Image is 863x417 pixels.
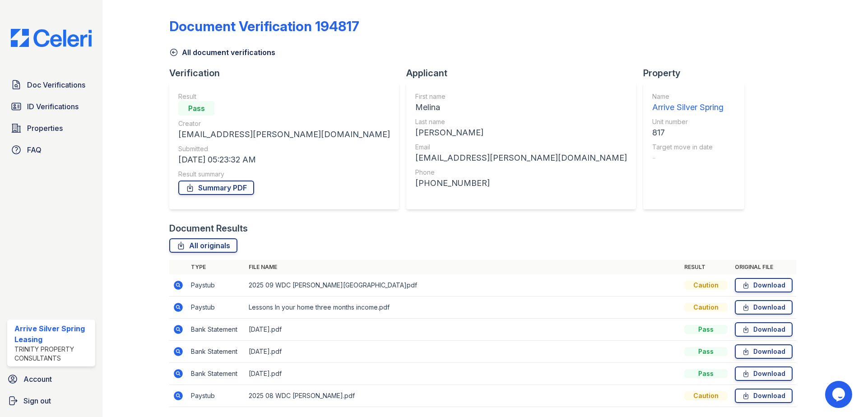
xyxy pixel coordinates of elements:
div: [PERSON_NAME] [415,126,627,139]
div: Submitted [178,144,390,153]
a: Summary PDF [178,181,254,195]
div: Unit number [652,117,724,126]
div: Target move in date [652,143,724,152]
div: Document Results [169,222,248,235]
div: First name [415,92,627,101]
div: [EMAIL_ADDRESS][PERSON_NAME][DOMAIN_NAME] [415,152,627,164]
a: Account [4,370,99,388]
div: [EMAIL_ADDRESS][PERSON_NAME][DOMAIN_NAME] [178,128,390,141]
a: Doc Verifications [7,76,95,94]
div: - [652,152,724,164]
div: Pass [684,369,728,378]
div: [PHONE_NUMBER] [415,177,627,190]
iframe: chat widget [825,381,854,408]
td: 2025 08 WDC [PERSON_NAME].pdf [245,385,681,407]
a: All originals [169,238,237,253]
td: [DATE].pdf [245,319,681,341]
a: Download [735,389,793,403]
td: 2025 09 WDC [PERSON_NAME][GEOGRAPHIC_DATA]pdf [245,274,681,297]
td: Paystub [187,274,245,297]
td: Paystub [187,385,245,407]
div: Creator [178,119,390,128]
div: Document Verification 194817 [169,18,359,34]
div: Arrive Silver Spring [652,101,724,114]
div: Last name [415,117,627,126]
a: Download [735,366,793,381]
a: Properties [7,119,95,137]
div: Applicant [406,67,643,79]
div: Pass [684,325,728,334]
div: Result [178,92,390,101]
div: Arrive Silver Spring Leasing [14,323,92,345]
td: Paystub [187,297,245,319]
div: Property [643,67,752,79]
div: Phone [415,168,627,177]
td: Bank Statement [187,319,245,341]
span: FAQ [27,144,42,155]
td: [DATE].pdf [245,341,681,363]
a: Download [735,278,793,292]
div: Name [652,92,724,101]
div: Pass [684,347,728,356]
div: Verification [169,67,406,79]
td: Bank Statement [187,341,245,363]
a: All document verifications [169,47,275,58]
td: Bank Statement [187,363,245,385]
span: Sign out [23,395,51,406]
img: CE_Logo_Blue-a8612792a0a2168367f1c8372b55b34899dd931a85d93a1a3d3e32e68fde9ad4.png [4,29,99,47]
div: Pass [178,101,214,116]
a: FAQ [7,141,95,159]
a: Download [735,322,793,337]
div: Trinity Property Consultants [14,345,92,363]
div: Caution [684,281,728,290]
div: Email [415,143,627,152]
a: ID Verifications [7,97,95,116]
div: Melina [415,101,627,114]
span: Account [23,374,52,385]
th: Original file [731,260,796,274]
a: Download [735,344,793,359]
div: 817 [652,126,724,139]
a: Name Arrive Silver Spring [652,92,724,114]
a: Download [735,300,793,315]
div: Caution [684,303,728,312]
span: Properties [27,123,63,134]
td: Lessons In your home three months income.pdf [245,297,681,319]
td: [DATE].pdf [245,363,681,385]
span: Doc Verifications [27,79,85,90]
th: Type [187,260,245,274]
th: File name [245,260,681,274]
div: Caution [684,391,728,400]
a: Sign out [4,392,99,410]
div: [DATE] 05:23:32 AM [178,153,390,166]
div: Result summary [178,170,390,179]
th: Result [681,260,731,274]
span: ID Verifications [27,101,79,112]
